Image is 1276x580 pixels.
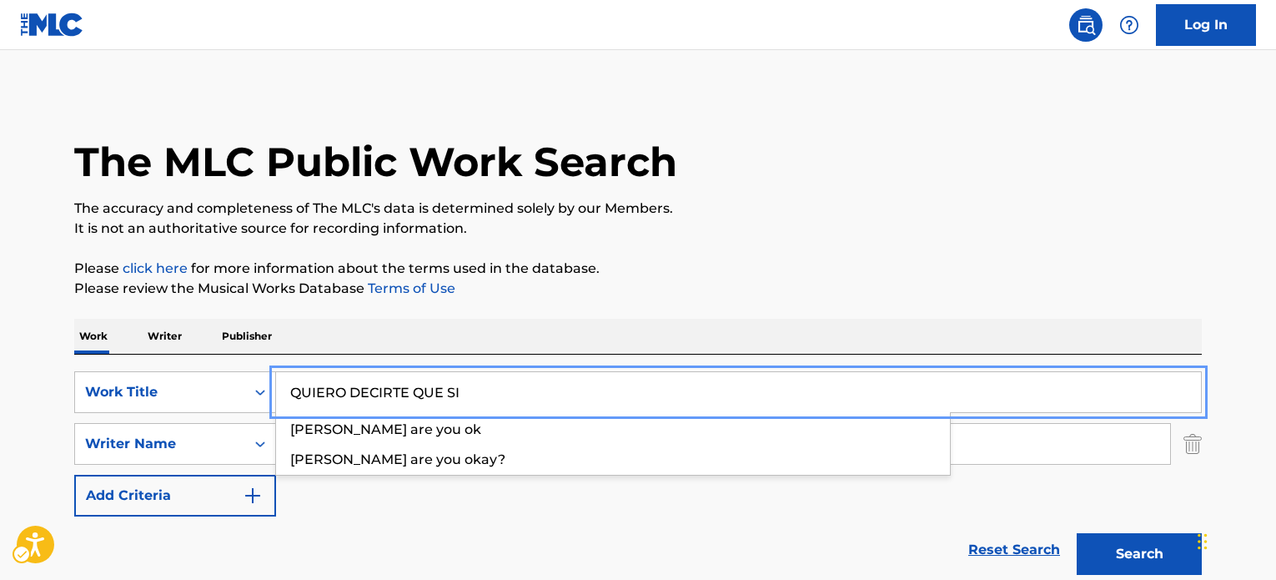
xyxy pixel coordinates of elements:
div: Work Title [85,382,235,402]
p: Please for more information about the terms used in the database. [74,259,1202,279]
a: Log In [1156,4,1256,46]
p: Work [74,319,113,354]
p: The accuracy and completeness of The MLC's data is determined solely by our Members. [74,199,1202,219]
div: Chat Widget [1193,500,1276,580]
img: MLC Logo [20,13,84,37]
span: [PERSON_NAME] are you okay? [290,451,505,467]
input: Search... [276,372,1201,412]
img: Delete Criterion [1183,423,1202,465]
iframe: Hubspot Iframe [1193,500,1276,580]
p: Publisher [217,319,277,354]
a: Terms of Use [364,280,455,296]
span: [PERSON_NAME] are you ok [290,421,481,437]
p: Please review the Musical Works Database [74,279,1202,299]
div: Drag [1198,517,1208,567]
p: Writer [143,319,187,354]
p: It is not an authoritative source for recording information. [74,219,1202,239]
a: Music industry terminology | mechanical licensing collective [123,260,188,276]
img: search [1076,15,1096,35]
h1: The MLC Public Work Search [74,137,677,187]
div: On [245,372,275,412]
button: Search [1077,533,1202,575]
img: 9d2ae6d4665cec9f34b9.svg [243,486,263,506]
a: Reset Search [960,532,1068,568]
div: Writer Name [85,434,235,454]
button: Add Criteria [74,475,276,517]
img: help [1119,15,1139,35]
